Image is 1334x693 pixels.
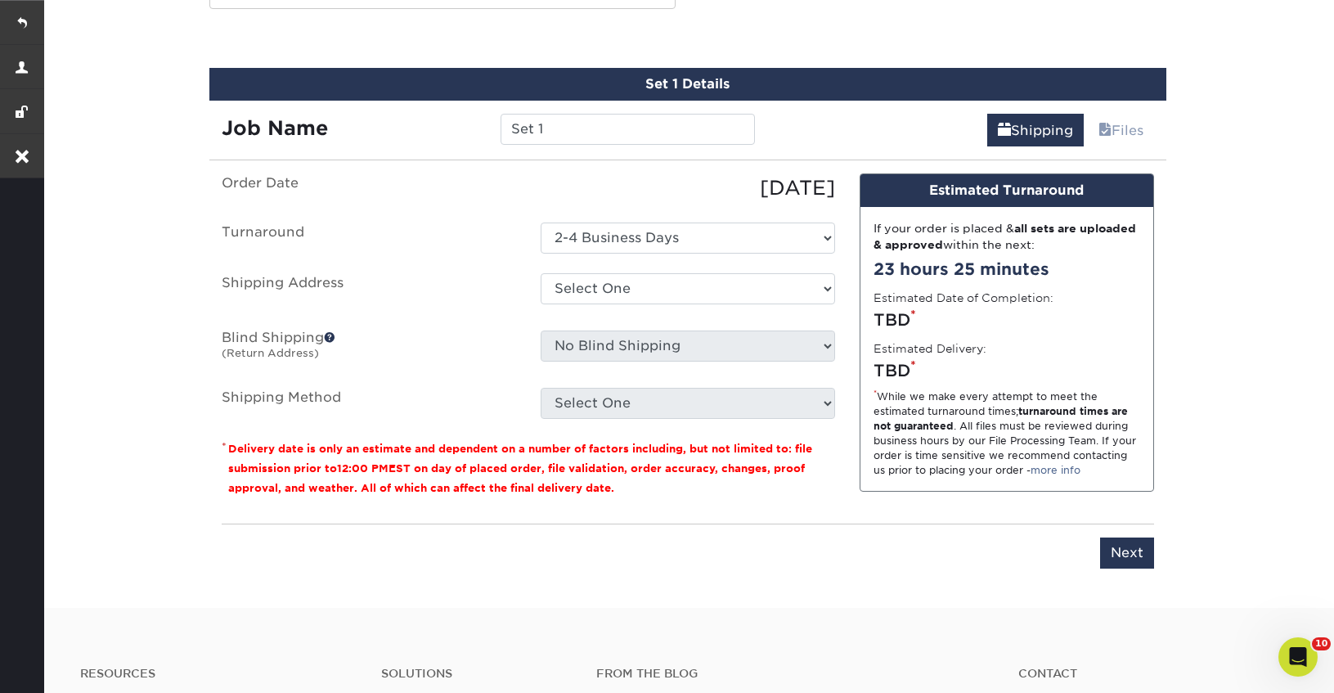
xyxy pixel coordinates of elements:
iframe: Intercom live chat [1278,637,1318,677]
div: TBD [874,358,1140,383]
input: Next [1100,538,1154,569]
label: Shipping Address [209,273,528,311]
label: Order Date [209,173,528,203]
div: While we make every attempt to meet the estimated turnaround times; . All files must be reviewed ... [874,389,1140,478]
label: Blind Shipping [209,331,528,368]
small: Delivery date is only an estimate and dependent on a number of factors including, but not limited... [228,443,812,494]
strong: Job Name [222,116,328,140]
label: Turnaround [209,223,528,254]
div: If your order is placed & within the next: [874,220,1140,254]
span: shipping [998,123,1011,138]
h4: From the Blog [596,667,974,681]
h4: Solutions [381,667,572,681]
span: 12:00 PM [337,462,389,475]
a: Files [1088,114,1154,146]
a: more info [1031,464,1080,476]
strong: turnaround times are not guaranteed [874,405,1128,432]
a: Shipping [987,114,1084,146]
span: files [1098,123,1112,138]
div: Estimated Turnaround [860,174,1153,207]
label: Shipping Method [209,388,528,419]
div: TBD [874,308,1140,332]
label: Estimated Delivery: [874,340,986,357]
div: 23 hours 25 minutes [874,257,1140,281]
small: (Return Address) [222,347,319,359]
div: [DATE] [528,173,847,203]
h4: Resources [80,667,357,681]
label: Estimated Date of Completion: [874,290,1053,306]
a: Contact [1018,667,1295,681]
span: 10 [1312,637,1331,650]
input: Enter a job name [501,114,755,145]
div: Set 1 Details [209,68,1166,101]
